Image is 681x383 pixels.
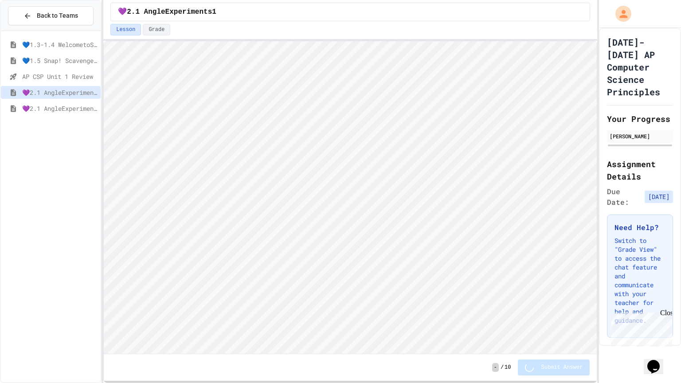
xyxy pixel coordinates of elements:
[614,222,665,233] h3: Need Help?
[607,158,673,183] h2: Assignment Details
[22,40,97,49] span: 💙1.3-1.4 WelcometoSnap!
[645,191,673,203] span: [DATE]
[22,72,97,81] span: AP CSP Unit 1 Review
[607,36,673,98] h1: [DATE]-[DATE] AP Computer Science Principles
[610,132,670,140] div: [PERSON_NAME]
[607,113,673,125] h2: Your Progress
[644,348,672,374] iframe: chat widget
[505,364,511,371] span: 10
[22,56,97,65] span: 💙1.5 Snap! ScavengerHunt
[104,41,597,354] iframe: To enrich screen reader interactions, please activate Accessibility in Grammarly extension settings
[110,24,141,35] button: Lesson
[501,364,504,371] span: /
[607,186,641,207] span: Due Date:
[606,4,634,24] div: My Account
[143,24,170,35] button: Grade
[22,88,97,97] span: 💜2.1 AngleExperiments1
[22,104,97,113] span: 💜2.1 AngleExperiments2
[614,236,665,325] p: Switch to "Grade View" to access the chat feature and communicate with your teacher for help and ...
[4,4,61,56] div: Chat with us now!Close
[607,309,672,347] iframe: chat widget
[37,11,78,20] span: Back to Teams
[118,7,216,17] span: 💜2.1 AngleExperiments1
[541,364,583,371] span: Submit Answer
[492,363,499,372] span: -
